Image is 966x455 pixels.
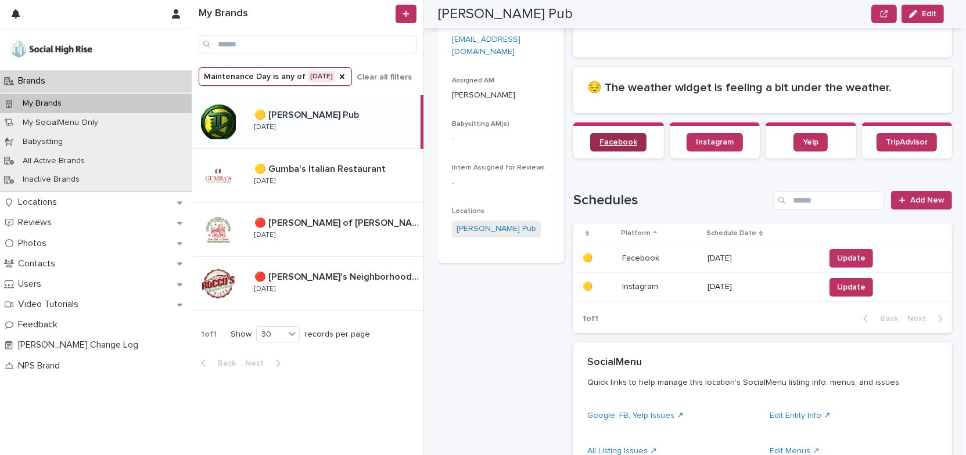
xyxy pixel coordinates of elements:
p: Facebook [622,251,662,263]
p: Babysitting [13,137,72,147]
p: NPS Brand [13,360,69,371]
p: records per page [304,330,370,340]
span: TripAdvisor [886,138,928,146]
span: Add New [910,196,945,204]
p: My SocialMenu Only [13,118,107,128]
a: Google, FB, Yelp Issues ↗ [587,411,684,420]
span: Assigned AM [452,77,494,84]
p: [DATE] [254,231,275,239]
tr: 🟡🟡 InstagramInstagram [DATE]Update [573,273,952,302]
a: Instagram [687,133,743,151]
tr: 🟡🟡 FacebookFacebook [DATE]Update [573,244,952,273]
h1: My Brands [199,8,393,20]
button: Edit [902,5,944,23]
p: All Active Brands [13,156,94,166]
p: 1 of 1 [192,320,226,349]
h2: SocialMenu [587,356,642,369]
span: Edit [922,10,936,18]
a: All Listing Issues ↗ [587,447,657,455]
p: [DATE] [254,285,275,293]
span: Facebook [599,138,637,146]
p: 🔴 [PERSON_NAME]'s Neighborhood Pizza [254,269,421,283]
p: 1 of 1 [573,305,608,333]
p: Show [231,330,252,340]
a: 🔴 [PERSON_NAME]'s Neighborhood Pizza🔴 [PERSON_NAME]'s Neighborhood Pizza [DATE] [192,257,423,311]
p: [DATE] [708,282,816,292]
p: [DATE] [254,123,275,131]
span: Update [837,252,866,264]
p: 🔴 [PERSON_NAME] of [PERSON_NAME] [254,215,421,229]
a: [EMAIL_ADDRESS][DOMAIN_NAME] [452,35,520,56]
h1: Schedules [573,192,769,209]
a: Yelp [793,133,828,151]
p: 🟡 Gumba's Italian Restaurant [254,161,388,175]
p: [PERSON_NAME] [452,89,550,102]
p: Brands [13,75,55,86]
span: SHR Email [452,21,486,28]
button: Maintenance Day [199,67,352,86]
p: Quick links to help manage this location's SocialMenu listing info, menus, and issues. [587,377,933,388]
span: Babysitting AM(s) [452,121,509,128]
p: Locations [13,197,66,208]
button: Next [903,313,952,324]
p: - [452,133,550,145]
span: Next [907,315,933,323]
span: Back [211,359,236,367]
p: - [452,177,550,189]
a: Facebook [590,133,647,151]
span: Back [873,315,898,323]
span: Clear all filters [357,73,412,81]
p: 🟡 [583,280,595,292]
p: Feedback [13,319,67,330]
p: Platform [621,227,651,240]
p: [DATE] [254,177,275,185]
a: TripAdvisor [877,133,937,151]
h2: 😔 The weather widget is feeling a bit under the weather. [587,81,938,95]
button: Update [829,278,873,297]
span: Instagram [696,138,734,146]
button: Back [854,313,903,324]
p: Instagram [622,280,660,292]
p: Video Tutorials [13,299,88,310]
button: Next [240,358,290,369]
p: Inactive Brands [13,175,89,185]
a: Add New [891,191,952,210]
span: Intern Assigned for Reviews [452,164,545,171]
a: 🔴 [PERSON_NAME] of [PERSON_NAME]🔴 [PERSON_NAME] of [PERSON_NAME] [DATE] [192,203,423,257]
a: Edit Menus ↗ [770,447,820,455]
input: Search [774,191,884,210]
span: Next [245,359,271,367]
p: Reviews [13,217,61,228]
p: 🟡 [583,251,595,263]
a: 🟡 [PERSON_NAME] Pub🟡 [PERSON_NAME] Pub [DATE] [192,95,423,149]
p: 🟡 [PERSON_NAME] Pub [254,107,361,121]
p: Users [13,279,51,290]
div: 30 [257,328,285,341]
img: o5DnuTxEQV6sW9jFYBBf [9,38,94,61]
p: Contacts [13,258,64,269]
button: Update [829,249,873,268]
p: Photos [13,238,56,249]
a: 🟡 Gumba's Italian Restaurant🟡 Gumba's Italian Restaurant [DATE] [192,149,423,203]
h2: [PERSON_NAME] Pub [438,6,573,23]
span: Locations [452,208,484,215]
p: [PERSON_NAME] Change Log [13,340,148,351]
span: Update [837,281,866,293]
p: Schedule Date [706,227,756,240]
a: [PERSON_NAME] Pub [457,223,536,235]
span: Yelp [803,138,818,146]
p: My Brands [13,99,71,109]
button: Clear all filters [352,68,412,86]
input: Search [199,35,416,53]
p: [DATE] [708,254,816,263]
a: Edit Entity Info ↗ [770,411,831,420]
button: Back [192,358,240,369]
